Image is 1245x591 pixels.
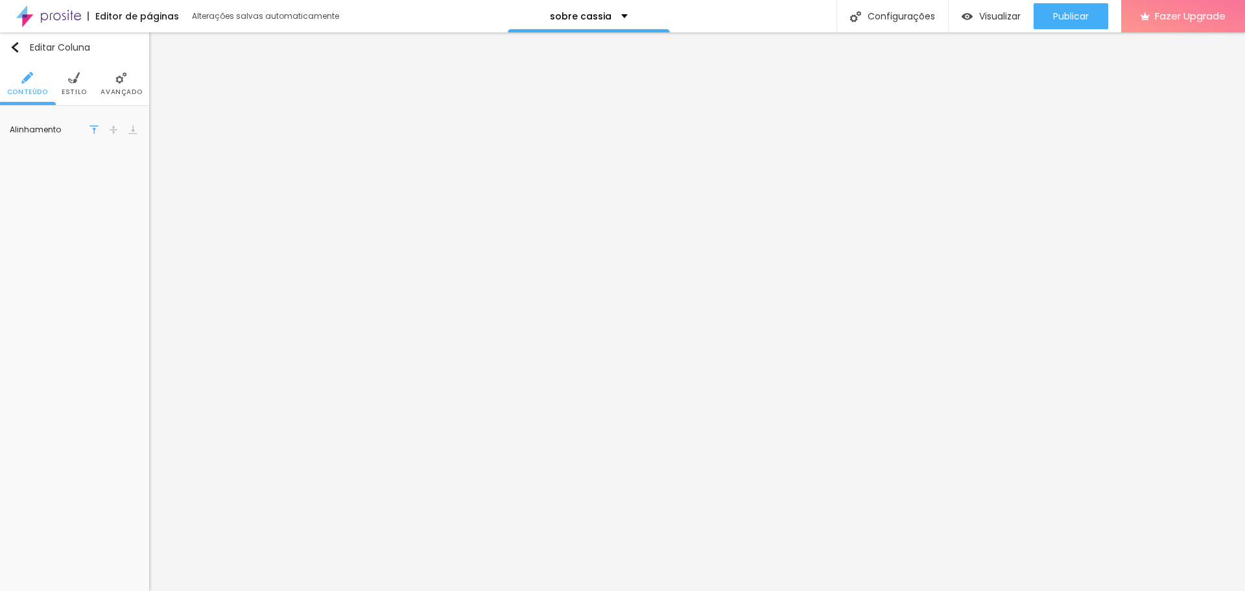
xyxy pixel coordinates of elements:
[1034,3,1108,29] button: Publicar
[850,11,861,22] img: Icone
[128,125,137,134] img: move-down-1.svg
[109,125,118,134] img: shrink-vertical-1.svg
[21,72,33,84] img: Icone
[192,12,341,20] div: Alterações salvas automaticamente
[89,125,99,134] img: move-up-1.svg
[62,89,87,95] span: Estilo
[949,3,1034,29] button: Visualizar
[10,42,20,53] img: Icone
[68,72,80,84] img: Icone
[149,32,1245,591] iframe: Editor
[550,12,611,21] p: sobre cassia
[88,12,179,21] div: Editor de páginas
[7,89,48,95] span: Conteúdo
[101,89,142,95] span: Avançado
[10,126,88,134] div: Alinhamento
[10,42,90,53] div: Editar Coluna
[1155,10,1226,21] span: Fazer Upgrade
[962,11,973,22] img: view-1.svg
[1053,11,1089,21] span: Publicar
[979,11,1021,21] span: Visualizar
[115,72,127,84] img: Icone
